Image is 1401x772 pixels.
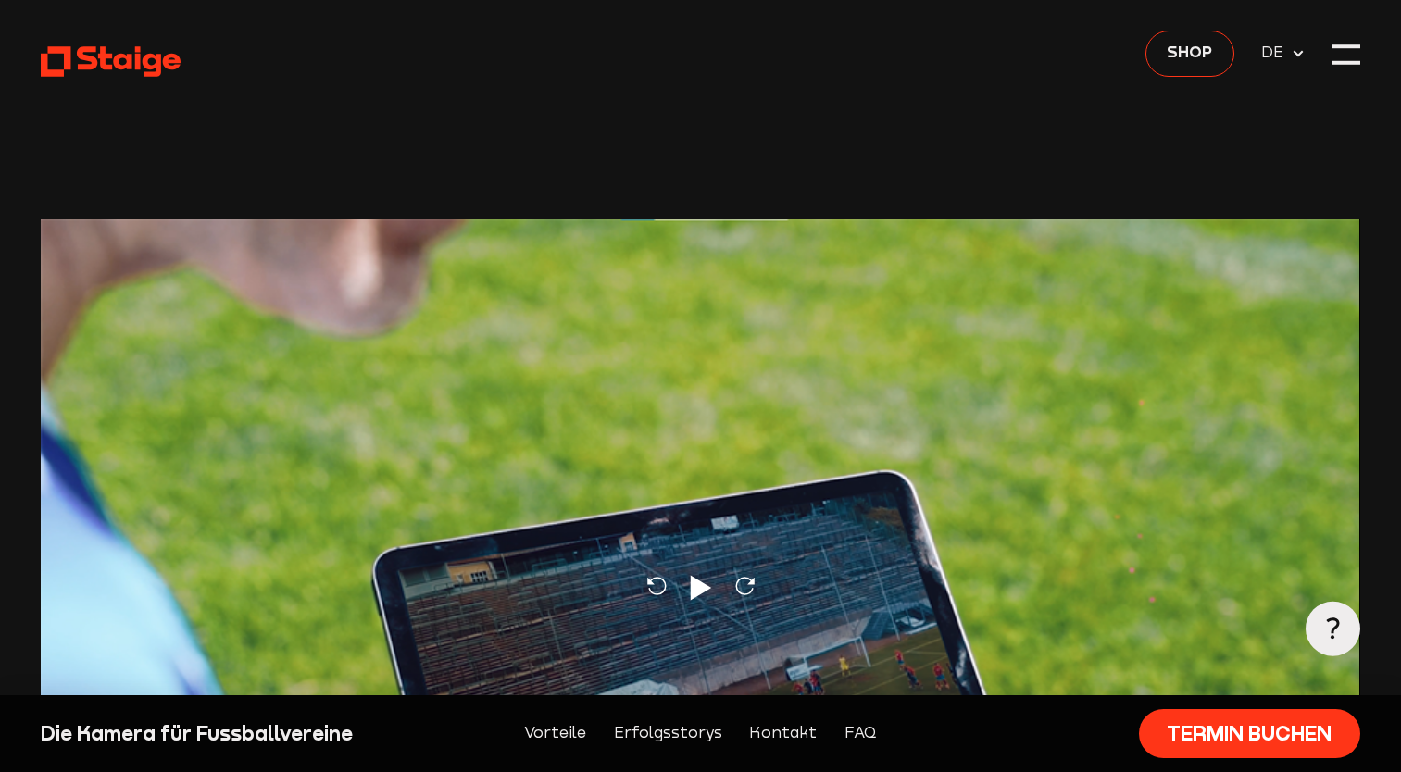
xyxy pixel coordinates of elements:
[1167,41,1212,65] span: Shop
[1261,41,1290,65] span: DE
[524,721,586,745] a: Vorteile
[1139,709,1360,759] a: Termin buchen
[614,721,722,745] a: Erfolgsstorys
[1145,31,1233,77] a: Shop
[749,721,817,745] a: Kontakt
[844,721,877,745] a: FAQ
[41,720,355,748] div: Die Kamera für Fussballvereine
